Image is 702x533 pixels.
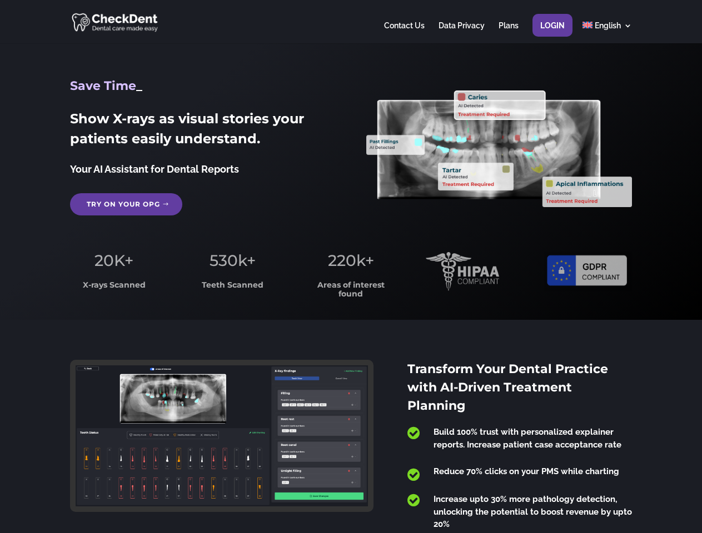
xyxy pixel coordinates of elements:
img: CheckDent AI [72,11,159,33]
span: Increase upto 30% more pathology detection, unlocking the potential to boost revenue by upto 20% [434,494,632,529]
span: Save Time [70,78,136,93]
span: Your AI Assistant for Dental Reports [70,163,239,175]
a: Login [540,22,565,43]
span: 20K+ [94,251,133,270]
img: X_Ray_annotated [366,90,631,207]
span:  [407,467,420,482]
span: Build 100% trust with personalized explainer reports. Increase patient case acceptance rate [434,427,621,450]
span: Transform Your Dental Practice with AI-Driven Treatment Planning [407,361,608,413]
a: English [582,22,632,43]
a: Data Privacy [439,22,485,43]
a: Contact Us [384,22,425,43]
span:  [407,493,420,507]
a: Try on your OPG [70,193,182,215]
h3: Areas of interest found [307,281,395,304]
h2: Show X-rays as visual stories your patients easily understand. [70,109,335,154]
a: Plans [499,22,519,43]
span: 220k+ [328,251,374,270]
span: 530k+ [210,251,256,270]
span: English [595,21,621,30]
span:  [407,426,420,440]
span: _ [136,78,142,93]
span: Reduce 70% clicks on your PMS while charting [434,466,619,476]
